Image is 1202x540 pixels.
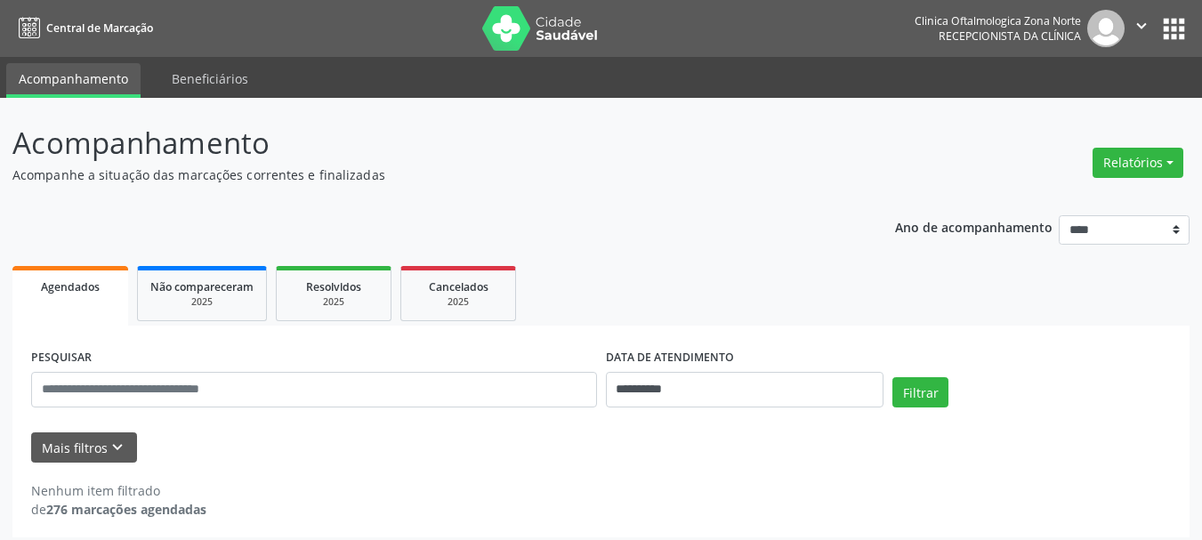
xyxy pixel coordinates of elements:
[1093,148,1183,178] button: Relatórios
[12,13,153,43] a: Central de Marcação
[1087,10,1125,47] img: img
[108,438,127,457] i: keyboard_arrow_down
[31,500,206,519] div: de
[31,481,206,500] div: Nenhum item filtrado
[306,279,361,294] span: Resolvidos
[429,279,488,294] span: Cancelados
[46,20,153,36] span: Central de Marcação
[939,28,1081,44] span: Recepcionista da clínica
[6,63,141,98] a: Acompanhamento
[31,432,137,463] button: Mais filtroskeyboard_arrow_down
[892,377,948,407] button: Filtrar
[31,344,92,372] label: PESQUISAR
[1125,10,1158,47] button: 
[915,13,1081,28] div: Clinica Oftalmologica Zona Norte
[1132,16,1151,36] i: 
[12,121,836,165] p: Acompanhamento
[12,165,836,184] p: Acompanhe a situação das marcações correntes e finalizadas
[41,279,100,294] span: Agendados
[895,215,1053,238] p: Ano de acompanhamento
[159,63,261,94] a: Beneficiários
[150,295,254,309] div: 2025
[289,295,378,309] div: 2025
[1158,13,1190,44] button: apps
[606,344,734,372] label: DATA DE ATENDIMENTO
[46,501,206,518] strong: 276 marcações agendadas
[150,279,254,294] span: Não compareceram
[414,295,503,309] div: 2025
